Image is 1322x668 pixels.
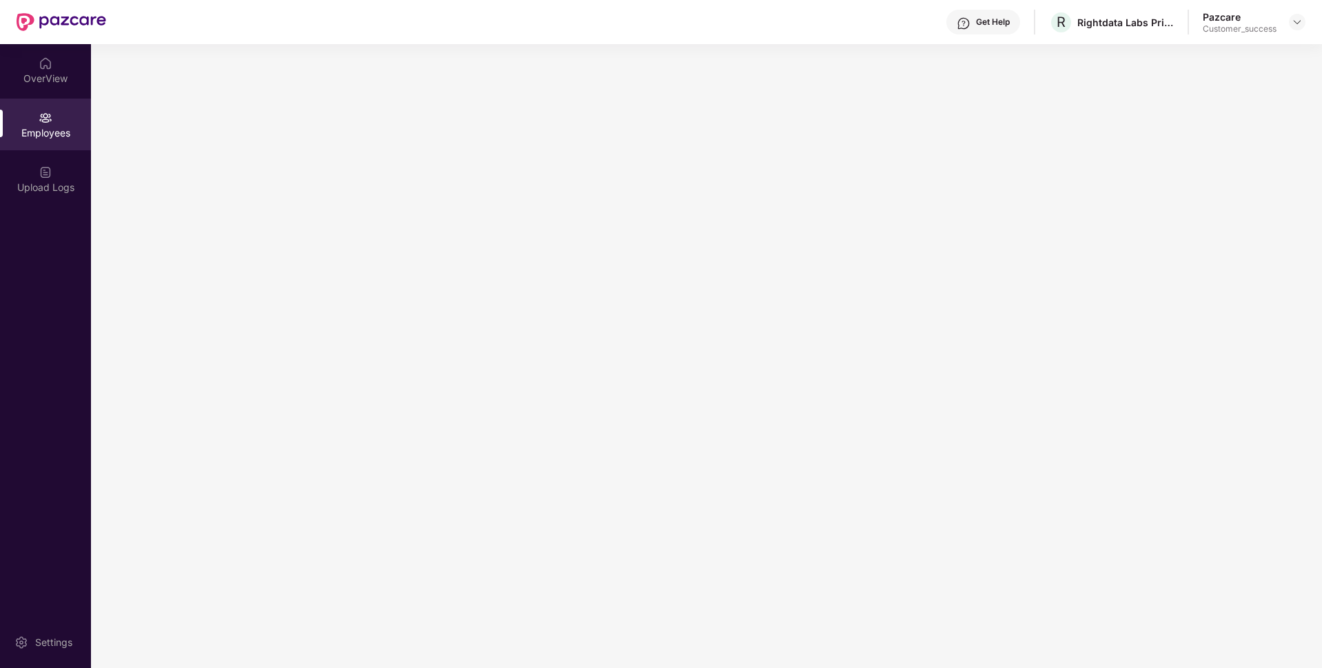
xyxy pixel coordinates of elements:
img: svg+xml;base64,PHN2ZyBpZD0iRW1wbG95ZWVzIiB4bWxucz0iaHR0cDovL3d3dy53My5vcmcvMjAwMC9zdmciIHdpZHRoPS... [39,111,52,125]
img: svg+xml;base64,PHN2ZyBpZD0iRHJvcGRvd24tMzJ4MzIiIHhtbG5zPSJodHRwOi8vd3d3LnczLm9yZy8yMDAwL3N2ZyIgd2... [1292,17,1303,28]
span: R [1057,14,1066,30]
div: Rightdata Labs Private Limited [1077,16,1174,29]
img: svg+xml;base64,PHN2ZyBpZD0iSGVscC0zMngzMiIgeG1sbnM9Imh0dHA6Ly93d3cudzMub3JnLzIwMDAvc3ZnIiB3aWR0aD... [957,17,970,30]
img: svg+xml;base64,PHN2ZyBpZD0iU2V0dGluZy0yMHgyMCIgeG1sbnM9Imh0dHA6Ly93d3cudzMub3JnLzIwMDAvc3ZnIiB3aW... [14,636,28,649]
img: New Pazcare Logo [17,13,106,31]
div: Pazcare [1203,10,1277,23]
div: Customer_success [1203,23,1277,34]
img: svg+xml;base64,PHN2ZyBpZD0iVXBsb2FkX0xvZ3MiIGRhdGEtbmFtZT0iVXBsb2FkIExvZ3MiIHhtbG5zPSJodHRwOi8vd3... [39,165,52,179]
img: svg+xml;base64,PHN2ZyBpZD0iSG9tZSIgeG1sbnM9Imh0dHA6Ly93d3cudzMub3JnLzIwMDAvc3ZnIiB3aWR0aD0iMjAiIG... [39,57,52,70]
div: Settings [31,636,77,649]
div: Get Help [976,17,1010,28]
